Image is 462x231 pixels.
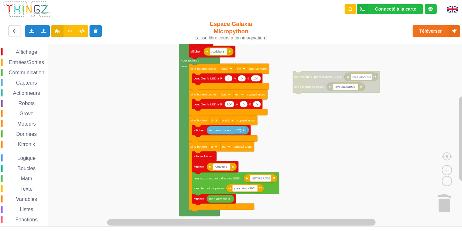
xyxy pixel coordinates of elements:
span: Boucles [16,166,37,171]
text: afficher [194,128,204,132]
text: 0 [243,103,245,106]
text: appuyé alors [237,119,255,122]
text: 0 [227,77,229,80]
span: Texte [19,186,33,192]
text: si le bouton [191,119,207,122]
text: contrôler la LED à R [194,103,222,106]
text: est [235,93,239,96]
span: Math [20,176,33,181]
span: Moteurs [16,121,37,127]
span: Capteurs [15,80,38,86]
text: afficher [194,197,204,201]
img: thingz_logo.png [3,1,51,18]
div: Ta base fonctionne bien ! [357,4,423,14]
text: (°C) [235,128,241,132]
span: Actionneurs [12,90,41,96]
text: V [234,77,236,80]
span: Communication [8,70,45,75]
text: 100 [227,103,232,106]
img: gb.png [447,6,458,12]
span: Fonctions [14,217,38,222]
text: B [211,145,213,148]
text: Activite 1 [215,165,228,169]
text: 0 [256,103,258,106]
text: effacer l'écran [194,154,214,158]
span: Entrées/Sorties [8,60,45,65]
div: Connecté à la carte [375,7,416,11]
span: Variables [15,196,38,202]
text: joyoustuba995 [234,186,255,190]
span: Grove [19,111,35,116]
text: 100 [253,77,259,80]
text: afficher [191,50,201,53]
text: est [237,67,241,70]
text: bas [221,93,227,96]
text: si le bouton [191,145,207,148]
span: Listes [19,207,34,212]
text: appuyé alors [234,145,252,148]
div: Laisse libre cours à ton imagination ! [192,35,270,41]
div: Tu es connecté au serveur de création de Thingz [425,4,437,14]
text: V [236,103,238,106]
span: Affichage [15,49,38,55]
text: avec le mot de passe [194,186,224,190]
text: Pour toujours [180,59,199,62]
text: contrôler la LED à R [194,77,222,80]
div: Espace Galaxia Micropython [192,21,270,41]
text: mon adresse IP [209,197,232,201]
span: Robots [17,101,36,106]
text: A [211,119,213,122]
text: faire [180,64,187,68]
span: Kitronik [17,142,36,147]
text: appuyé alors [247,93,265,96]
text: afficher [194,165,204,169]
text: B [247,77,250,80]
button: Téléverser [413,25,460,37]
text: température en [209,128,231,132]
text: NETGEAR38 [352,75,371,78]
span: Données [15,131,38,137]
text: est [222,145,226,148]
text: si le bouton tactile [191,93,216,96]
text: joyoustuba995 [334,85,355,88]
text: NETGEAR38 [252,177,270,180]
text: connexion au point d'accès SSID [295,75,341,78]
text: appuyé alors [248,67,267,70]
text: si le bouton tactile [191,67,216,70]
text: avec le mot de passe [295,85,325,88]
text: B [249,103,252,106]
text: haut [221,67,228,70]
text: connexion au point d'accès SSID [194,177,240,180]
text: 0 [241,77,243,80]
text: Activite 1 [211,50,225,53]
span: Logique [16,155,37,161]
text: a été [222,119,230,122]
